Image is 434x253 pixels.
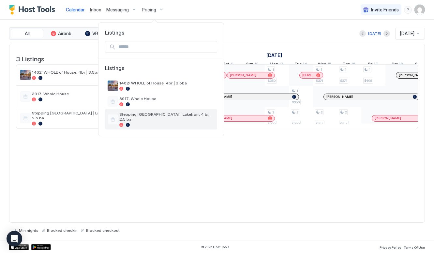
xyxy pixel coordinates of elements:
[119,96,215,101] span: 3917: Whole House
[119,112,215,122] span: Stepping [GEOGRAPHIC_DATA] | Lakefront 4 br, 2.5 ba
[108,81,118,91] div: listing image
[98,29,224,36] span: Listings
[105,65,217,78] span: Listings
[116,41,217,52] input: Input Field
[119,81,215,85] span: 1462: WHOLE of House, 4br | 3.5ba
[7,231,22,246] div: Open Intercom Messenger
